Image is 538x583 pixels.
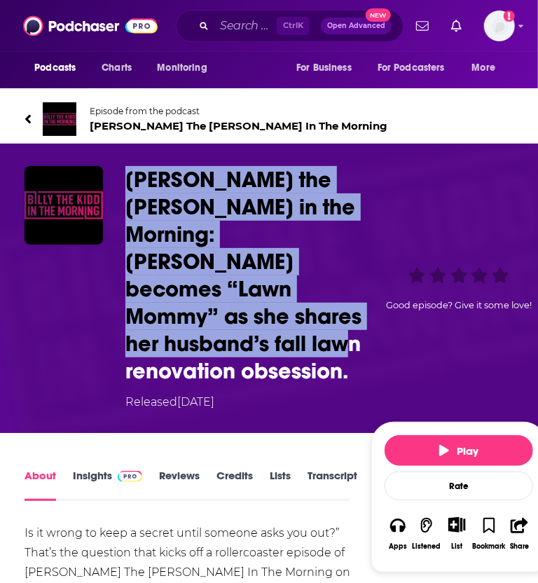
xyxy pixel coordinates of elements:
span: [PERSON_NAME] The [PERSON_NAME] In The Morning [90,119,387,132]
a: Show notifications dropdown [446,14,467,38]
span: Episode from the podcast [90,106,387,116]
button: open menu [287,55,369,81]
span: Good episode? Give it some love! [386,300,532,310]
button: open menu [25,55,94,81]
div: Released [DATE] [125,394,214,411]
span: Ctrl K [277,17,310,35]
button: Share [506,508,533,559]
svg: Add a profile image [504,11,515,22]
img: Billy the Kidd in the Morning:Candice becomes “Lawn Mommy” as she shares her husband’s fall lawn ... [25,166,103,245]
button: Show More Button [443,517,471,533]
span: More [472,58,496,78]
img: User Profile [484,11,515,41]
a: Credits [216,469,253,501]
a: Transcript [308,469,357,501]
div: Listened [413,542,441,551]
button: Bookmark [472,508,506,559]
img: Billy The Kidd In The Morning [43,102,76,136]
button: open menu [462,55,513,81]
div: Search podcasts, credits, & more... [176,10,403,42]
span: Charts [102,58,132,78]
div: Show More ButtonList [442,508,472,559]
a: Reviews [159,469,200,501]
button: open menu [368,55,465,81]
button: Listened [412,508,442,559]
h1: Billy the Kidd in the Morning:Candice becomes “Lawn Mommy” as she shares her husband’s fall lawn ... [125,166,366,385]
span: For Business [296,58,352,78]
span: For Podcasters [378,58,445,78]
span: New [366,8,391,22]
div: Bookmark [473,542,506,551]
input: Search podcasts, credits, & more... [214,15,277,37]
span: Monitoring [157,58,207,78]
span: Logged in as meg_reilly_edl [484,11,515,41]
a: Charts [92,55,140,81]
button: Apps [385,508,411,559]
span: Play [439,444,479,458]
button: open menu [147,55,225,81]
img: Podchaser Pro [118,471,142,482]
span: Open Advanced [327,22,385,29]
a: About [25,469,56,501]
button: Play [385,435,533,466]
button: Show profile menu [484,11,515,41]
img: Podchaser - Follow, Share and Rate Podcasts [23,13,158,39]
div: Apps [389,542,407,551]
div: Share [510,542,529,551]
a: InsightsPodchaser Pro [73,469,142,501]
a: Lists [270,469,291,501]
button: Open AdvancedNew [321,18,392,34]
div: Rate [385,472,533,500]
span: Podcasts [34,58,76,78]
div: List [451,542,462,551]
a: Show notifications dropdown [411,14,434,38]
